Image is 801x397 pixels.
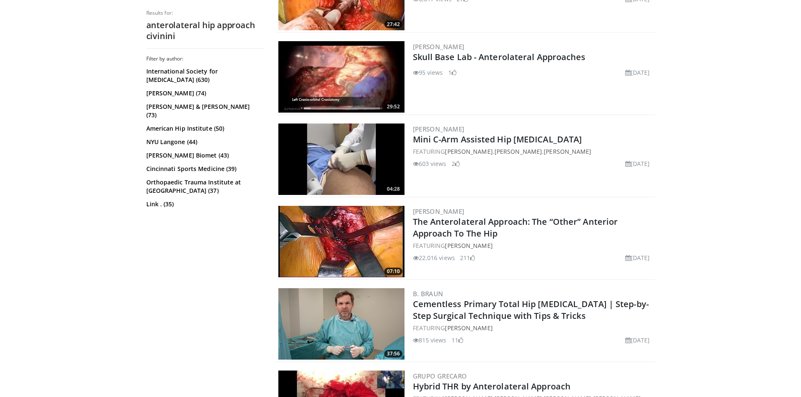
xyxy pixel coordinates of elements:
[625,336,650,344] li: [DATE]
[625,253,650,262] li: [DATE]
[146,67,262,84] a: International Society for [MEDICAL_DATA] (630)
[278,124,404,195] img: 2e6f5f08-fe54-4631-a6c0-730356497f00.300x170_q85_crop-smart_upscale.jpg
[146,103,262,119] a: [PERSON_NAME] & [PERSON_NAME] (73)
[278,124,404,195] a: 04:28
[413,253,455,262] li: 22,016 views
[413,68,443,77] li: 95 views
[413,159,447,168] li: 603 views
[445,242,492,250] a: [PERSON_NAME]
[413,207,465,216] a: [PERSON_NAME]
[278,206,404,277] img: 45b2a279-9aef-4886-b6ed-3c4d0423c06b.300x170_q85_crop-smart_upscale.jpg
[384,350,402,358] span: 37:56
[445,147,492,155] a: [PERSON_NAME]
[445,324,492,332] a: [PERSON_NAME]
[413,336,447,344] li: 815 views
[413,51,586,63] a: Skull Base Lab - Anterolateral Approaches
[544,147,591,155] a: [PERSON_NAME]
[413,298,649,321] a: Cementless Primary Total Hip [MEDICAL_DATA] | Step-by-Step Surgical Technique with Tips & Tricks
[413,372,467,380] a: Grupo Grecaro
[278,288,404,360] img: 0732e846-dfaf-48e4-92d8-164ee1b1b95b.png.300x170_q85_crop-smart_upscale.png
[146,10,264,16] p: Results for:
[278,288,404,360] a: 37:56
[146,124,262,133] a: American Hip Institute (50)
[413,147,653,156] div: FEATURING , ,
[625,68,650,77] li: [DATE]
[413,125,465,133] a: [PERSON_NAME]
[460,253,475,262] li: 211
[146,178,262,195] a: Orthopaedic Trauma Institute at [GEOGRAPHIC_DATA] (37)
[413,241,653,250] div: FEATURING
[384,21,402,28] span: 27:42
[278,206,404,277] a: 07:10
[278,41,404,113] a: 29:52
[384,103,402,110] span: 29:52
[146,20,264,42] h2: anterolateral hip approach civinini
[146,165,262,173] a: Cincinnati Sports Medicine (39)
[413,134,582,145] a: Mini C-Arm Assisted Hip [MEDICAL_DATA]
[384,268,402,275] span: 07:10
[146,138,262,146] a: NYU Langone (44)
[146,200,262,208] a: Link . (35)
[494,147,542,155] a: [PERSON_NAME]
[146,89,262,97] a: [PERSON_NAME] (74)
[413,42,465,51] a: [PERSON_NAME]
[413,216,618,239] a: The Anterolateral Approach: The “Other” Anterior Approach To The Hip
[452,336,463,344] li: 11
[625,159,650,168] li: [DATE]
[413,381,571,392] a: Hybrid THR by Anterolateral Approach
[278,41,404,113] img: 108316c9-b99a-4844-8735-1c5546fc3fd5.300x170_q85_crop-smart_upscale.jpg
[413,289,444,298] a: B. Braun
[452,159,460,168] li: 2
[413,323,653,332] div: FEATURING
[146,151,262,160] a: [PERSON_NAME] Biomet (43)
[448,68,457,77] li: 1
[384,185,402,193] span: 04:28
[146,55,264,62] h3: Filter by author:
